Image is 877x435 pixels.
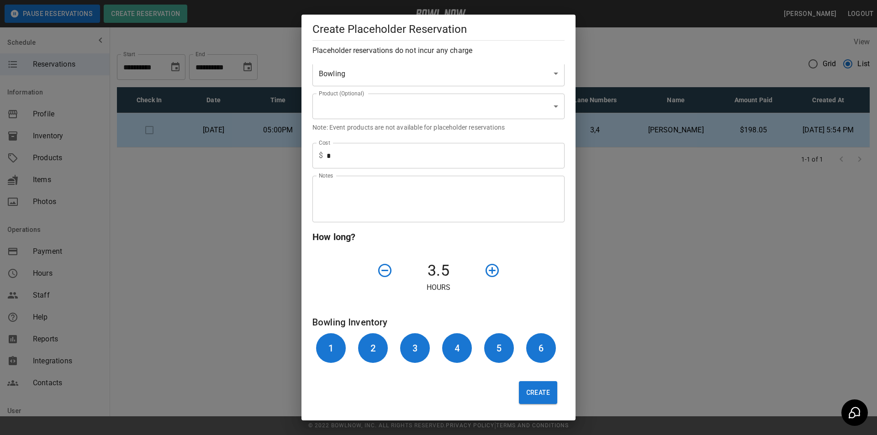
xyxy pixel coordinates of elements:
[442,333,472,363] button: 4
[454,341,460,356] h6: 4
[484,333,514,363] button: 5
[328,341,333,356] h6: 1
[312,22,565,37] h5: Create Placeholder Reservation
[312,44,565,57] h6: Placeholder reservations do not incur any charge
[358,333,388,363] button: 2
[400,333,430,363] button: 3
[396,261,481,280] h4: 3.5
[526,333,556,363] button: 6
[312,282,565,293] p: Hours
[539,341,544,356] h6: 6
[497,341,502,356] h6: 5
[316,333,346,363] button: 1
[312,94,565,119] div: ​
[312,61,565,86] div: Bowling
[312,123,565,132] p: Note: Event products are not available for placeholder reservations
[519,381,557,404] button: Create
[412,341,417,356] h6: 3
[370,341,375,356] h6: 2
[312,315,565,330] h6: Bowling Inventory
[312,230,565,244] h6: How long?
[319,150,323,161] p: $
